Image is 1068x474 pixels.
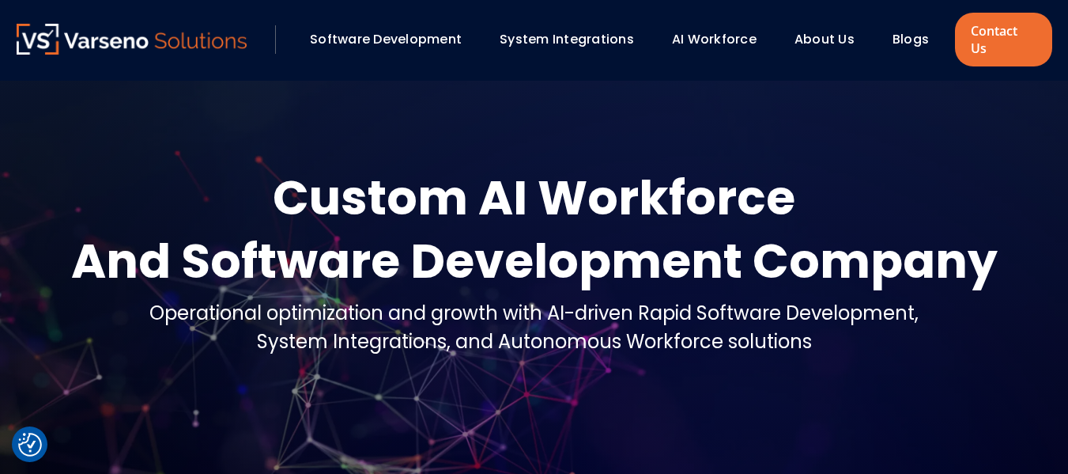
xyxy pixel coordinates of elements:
[893,30,929,48] a: Blogs
[71,229,998,293] div: And Software Development Company
[955,13,1051,66] a: Contact Us
[672,30,757,48] a: AI Workforce
[149,328,919,356] div: System Integrations, and Autonomous Workforce solutions
[492,26,656,53] div: System Integrations
[794,30,855,48] a: About Us
[885,26,951,53] div: Blogs
[302,26,484,53] div: Software Development
[18,433,42,457] button: Cookie Settings
[310,30,462,48] a: Software Development
[17,24,247,55] img: Varseno Solutions – Product Engineering & IT Services
[71,166,998,229] div: Custom AI Workforce
[500,30,634,48] a: System Integrations
[787,26,877,53] div: About Us
[18,433,42,457] img: Revisit consent button
[149,299,919,328] div: Operational optimization and growth with AI-driven Rapid Software Development,
[664,26,779,53] div: AI Workforce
